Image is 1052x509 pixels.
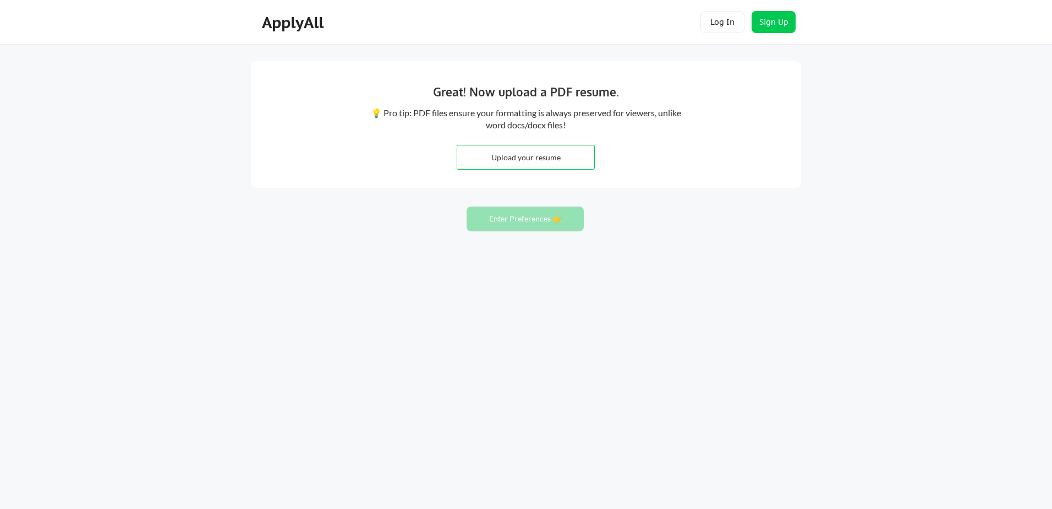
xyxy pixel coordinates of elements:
div: ApplyAll [262,13,327,32]
button: Sign Up [752,11,796,33]
div: 💡 Pro tip: PDF files ensure your formatting is always preserved for viewers, unlike word docs/doc... [369,107,682,132]
button: Enter Preferences 👉 [467,207,584,231]
button: Log In [700,11,744,33]
div: Great! Now upload a PDF resume. [358,83,693,101]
